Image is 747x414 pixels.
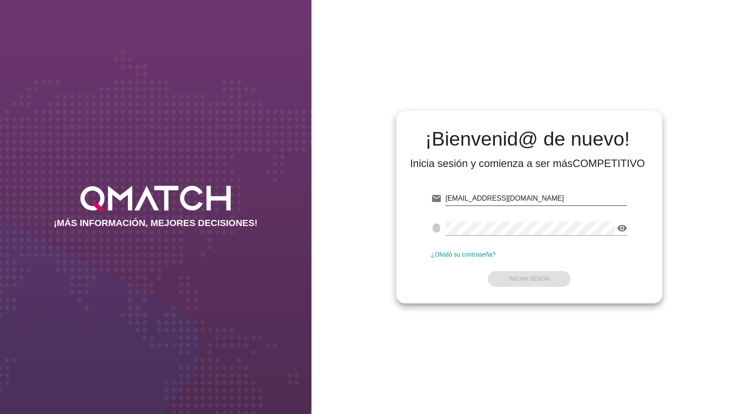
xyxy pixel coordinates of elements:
i: email [431,193,442,204]
h2: ¡Bienvenid@ de nuevo! [410,129,645,150]
i: fingerprint [431,223,442,233]
strong: COMPETITIVO [573,157,645,169]
a: ¿Olvidó su contraseña? [431,251,496,258]
input: E-mail [446,191,627,205]
div: Inicia sesión y comienza a ser más [410,157,645,170]
h2: ¡MÁS INFORMACIÓN, MEJORES DECISIONES! [54,218,258,228]
i: visibility [617,223,627,233]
